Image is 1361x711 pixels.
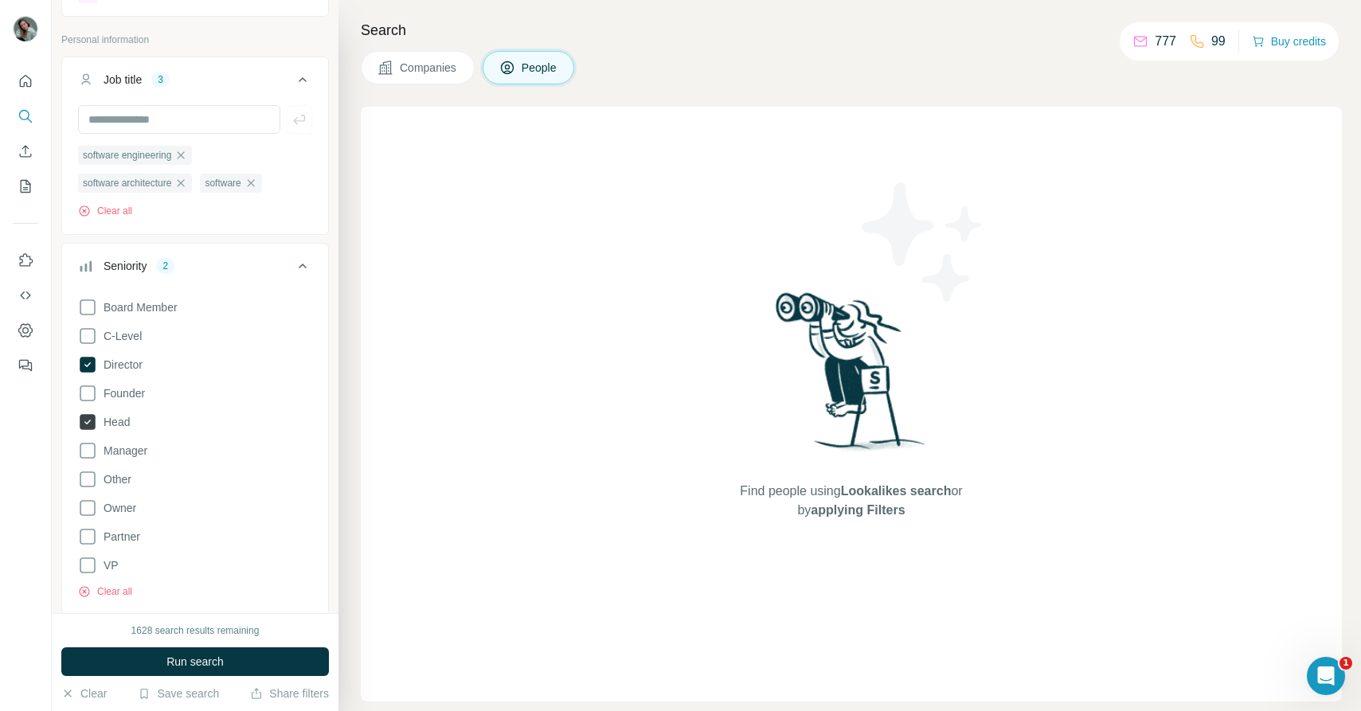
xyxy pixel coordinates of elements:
button: Feedback [13,351,38,380]
div: Seniority [104,258,147,274]
button: Search [13,102,38,131]
span: Head [97,414,130,430]
div: Job title [104,72,142,88]
button: Share filters [250,686,329,701]
div: 1628 search results remaining [131,623,260,638]
button: Clear [61,686,107,701]
span: Manager [97,443,147,459]
button: Buy credits [1252,30,1326,53]
span: Companies [400,60,458,76]
p: Personal information [61,33,329,47]
button: Job title3 [62,61,328,105]
span: Find people using or by [724,482,979,520]
img: Avatar [13,16,38,41]
button: Enrich CSV [13,137,38,166]
span: Other [97,471,131,487]
span: Owner [97,500,136,516]
button: Run search [61,647,329,676]
h4: Search [361,19,1342,41]
span: software engineering [83,148,171,162]
p: 777 [1155,32,1176,51]
span: Run search [166,654,224,670]
span: People [522,60,558,76]
button: Seniority2 [62,247,328,291]
span: Board Member [97,299,178,315]
div: 3 [151,72,170,87]
div: 2 [156,259,174,273]
img: Surfe Illustration - Stars [851,170,995,314]
img: Surfe Illustration - Woman searching with binoculars [768,288,934,466]
span: Founder [97,385,145,401]
iframe: Intercom live chat [1307,657,1345,695]
span: software [205,176,241,190]
span: 1 [1339,657,1352,670]
button: Quick start [13,67,38,96]
span: software architecture [83,176,171,190]
button: Use Surfe on LinkedIn [13,246,38,275]
button: Clear all [78,204,132,218]
button: Dashboard [13,316,38,345]
span: applying Filters [811,503,905,517]
span: Partner [97,529,140,545]
span: Director [97,357,143,373]
button: Clear all [78,584,132,599]
button: Save search [138,686,219,701]
button: Use Surfe API [13,281,38,310]
p: 99 [1211,32,1226,51]
span: Lookalikes search [841,484,952,498]
span: C-Level [97,328,142,344]
span: VP [97,557,119,573]
button: My lists [13,172,38,201]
